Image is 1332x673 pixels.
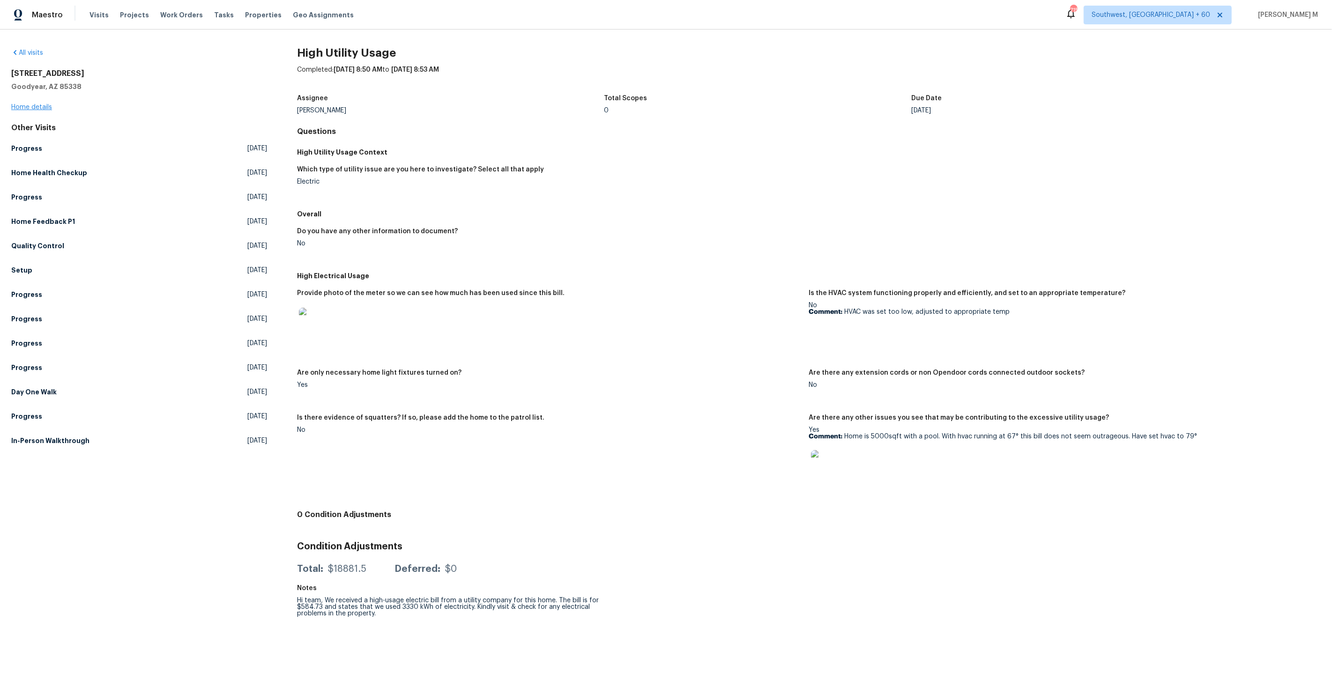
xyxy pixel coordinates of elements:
[297,240,801,247] div: No
[809,290,1126,296] h5: Is the HVAC system functioning properly and efficiently, and set to an appropriate temperature?
[809,370,1085,376] h5: Are there any extension cords or non Opendoor cords connected outdoor sockets?
[160,10,203,20] span: Work Orders
[11,189,267,206] a: Progress[DATE]
[297,271,1321,281] h5: High Electrical Usage
[11,69,267,78] h2: [STREET_ADDRESS]
[911,107,1218,114] div: [DATE]
[809,302,1313,315] div: No
[247,363,267,372] span: [DATE]
[247,314,267,324] span: [DATE]
[11,314,42,324] h5: Progress
[445,564,457,574] div: $0
[11,168,87,177] h5: Home Health Checkup
[11,144,42,153] h5: Progress
[11,213,267,230] a: Home Feedback P1[DATE]
[297,370,461,376] h5: Are only necessary home light fixtures turned on?
[247,387,267,397] span: [DATE]
[809,414,1109,421] h5: Are there any other issues you see that may be contributing to the excessive utility usage?
[247,192,267,202] span: [DATE]
[297,542,1321,551] h3: Condition Adjustments
[297,148,1321,157] h5: High Utility Usage Context
[214,12,234,18] span: Tasks
[247,144,267,153] span: [DATE]
[297,65,1321,89] div: Completed: to
[297,510,1321,519] h4: 0 Condition Adjustments
[297,290,565,296] h5: Provide photo of the meter so we can see how much has been used since this bill.
[11,387,57,397] h5: Day One Walk
[32,10,63,20] span: Maestro
[809,309,1313,315] p: HVAC was set too low, adjusted to appropriate temp
[11,432,267,449] a: In-Person Walkthrough[DATE]
[604,107,911,114] div: 0
[11,335,267,352] a: Progress[DATE]
[1254,10,1318,20] span: [PERSON_NAME] M
[11,384,267,400] a: Day One Walk[DATE]
[809,382,1313,388] div: No
[1070,6,1077,15] div: 715
[297,166,544,173] h5: Which type of utility issue are you here to investigate? Select all that apply
[11,82,267,91] h5: Goodyear, AZ 85338
[297,209,1321,219] h5: Overall
[11,359,267,376] a: Progress[DATE]
[247,168,267,177] span: [DATE]
[247,266,267,275] span: [DATE]
[11,192,42,202] h5: Progress
[297,564,323,574] div: Total:
[11,104,52,111] a: Home details
[297,427,801,433] div: No
[328,564,366,574] div: $18881.5
[247,241,267,251] span: [DATE]
[247,339,267,348] span: [DATE]
[391,67,439,73] span: [DATE] 8:53 AM
[297,48,1321,58] h2: High Utility Usage
[11,237,267,254] a: Quality Control[DATE]
[11,241,64,251] h5: Quality Control
[11,286,267,303] a: Progress[DATE]
[297,382,801,388] div: Yes
[604,95,647,102] h5: Total Scopes
[245,10,282,20] span: Properties
[11,164,267,181] a: Home Health Checkup[DATE]
[11,339,42,348] h5: Progress
[11,290,42,299] h5: Progress
[809,427,1313,486] div: Yes
[11,217,75,226] h5: Home Feedback P1
[11,363,42,372] h5: Progress
[297,95,328,102] h5: Assignee
[11,408,267,425] a: Progress[DATE]
[809,433,843,440] b: Comment:
[11,311,267,327] a: Progress[DATE]
[297,107,604,114] div: [PERSON_NAME]
[11,412,42,421] h5: Progress
[394,564,440,574] div: Deferred:
[11,266,32,275] h5: Setup
[334,67,382,73] span: [DATE] 8:50 AM
[809,433,1313,440] p: Home is 5000sqft with a pool. With hvac running at 67° this bill does not seem outrageous. Have s...
[297,228,458,235] h5: Do you have any other information to document?
[1092,10,1210,20] span: Southwest, [GEOGRAPHIC_DATA] + 60
[11,436,89,445] h5: In-Person Walkthrough
[247,436,267,445] span: [DATE]
[911,95,942,102] h5: Due Date
[247,217,267,226] span: [DATE]
[297,414,544,421] h5: Is there evidence of squatters? If so, please add the home to the patrol list.
[297,585,317,592] h5: Notes
[11,123,267,133] div: Other Visits
[247,290,267,299] span: [DATE]
[297,597,604,617] div: Hi team, We received a high-usage electric bill from a utility company for this home. The bill is...
[809,309,843,315] b: Comment:
[11,140,267,157] a: Progress[DATE]
[89,10,109,20] span: Visits
[120,10,149,20] span: Projects
[297,178,801,185] div: Electric
[297,127,1321,136] h4: Questions
[247,412,267,421] span: [DATE]
[11,262,267,279] a: Setup[DATE]
[293,10,354,20] span: Geo Assignments
[11,50,43,56] a: All visits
